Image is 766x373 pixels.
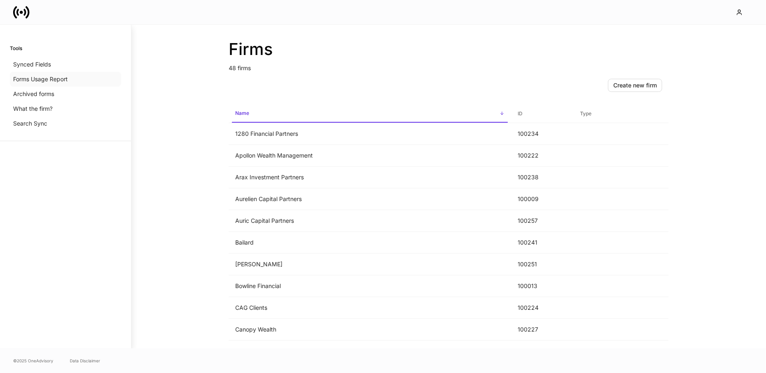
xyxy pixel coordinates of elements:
td: Apollon Wealth Management [229,145,511,167]
h6: Name [235,109,249,117]
a: Forms Usage Report [10,72,121,87]
td: Aurelien Capital Partners [229,188,511,210]
span: Type [577,105,665,122]
a: Archived forms [10,87,121,101]
td: 100257 [511,210,573,232]
td: Arax Investment Partners [229,167,511,188]
p: Forms Usage Report [13,75,68,83]
span: © 2025 OneAdvisory [13,357,53,364]
h6: Type [580,110,592,117]
h2: Firms [229,39,669,59]
td: 100227 [511,319,573,341]
span: ID [514,105,570,122]
td: Bailard [229,232,511,254]
h6: ID [518,110,523,117]
a: Synced Fields [10,57,121,72]
td: 100234 [511,123,573,145]
h6: Tools [10,44,22,52]
p: Search Sync [13,119,47,128]
a: What the firm? [10,101,121,116]
td: Auric Capital Partners [229,210,511,232]
p: What the firm? [13,105,53,113]
span: Name [232,105,508,123]
td: 100222 [511,145,573,167]
td: 100251 [511,254,573,275]
td: 100238 [511,167,573,188]
td: 100013 [511,275,573,297]
td: 100179 [511,341,573,362]
div: Create new firm [613,81,657,89]
td: Canopy Wealth [229,319,511,341]
p: Synced Fields [13,60,51,69]
td: Bowline Financial [229,275,511,297]
td: Canvas Wealth Advisors [229,341,511,362]
td: 1280 Financial Partners [229,123,511,145]
p: 48 firms [229,59,669,72]
td: [PERSON_NAME] [229,254,511,275]
td: 100241 [511,232,573,254]
a: Data Disclaimer [70,357,100,364]
td: CAG Clients [229,297,511,319]
td: 100009 [511,188,573,210]
p: Archived forms [13,90,54,98]
td: 100224 [511,297,573,319]
button: Create new firm [608,79,662,92]
a: Search Sync [10,116,121,131]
